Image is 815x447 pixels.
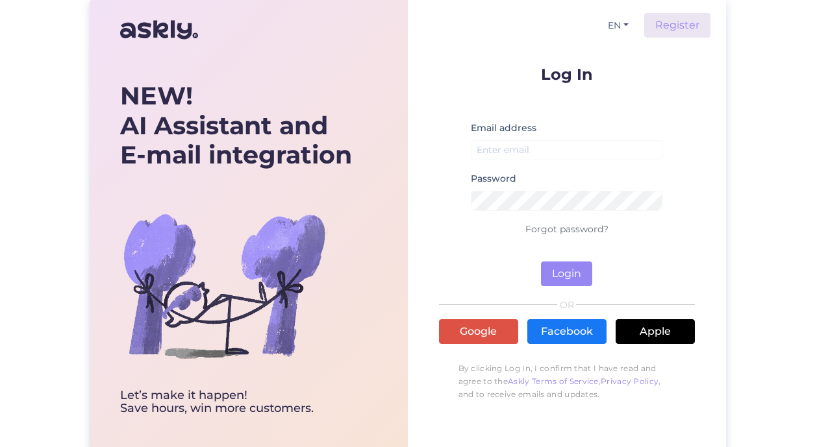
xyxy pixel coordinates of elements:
[471,140,663,160] input: Enter email
[603,16,634,35] button: EN
[471,121,536,135] label: Email address
[120,81,352,170] div: AI Assistant and E-mail integration
[439,356,695,407] p: By clicking Log In, I confirm that I have read and agree to the , , and to receive emails and upd...
[541,261,592,286] button: Login
[525,223,608,235] a: Forgot password?
[616,319,695,344] a: Apple
[471,172,516,186] label: Password
[644,13,710,38] a: Register
[120,182,328,389] img: bg-askly
[439,319,518,344] a: Google
[439,66,695,82] p: Log In
[557,300,576,309] span: OR
[120,389,352,415] div: Let’s make it happen! Save hours, win more customers.
[601,376,658,386] a: Privacy Policy
[527,319,607,344] a: Facebook
[120,80,193,111] b: NEW!
[508,376,599,386] a: Askly Terms of Service
[120,14,198,45] img: Askly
